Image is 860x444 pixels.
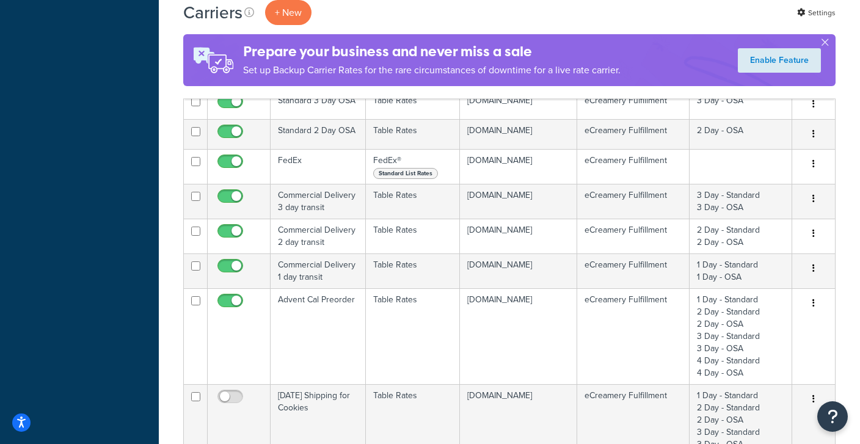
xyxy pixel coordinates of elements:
td: Table Rates [366,219,460,253]
td: eCreamery Fulfillment [577,288,690,384]
td: eCreamery Fulfillment [577,89,690,119]
td: Table Rates [366,119,460,149]
td: Advent Cal Preorder [271,288,366,384]
td: [DOMAIN_NAME] [460,149,577,184]
td: Standard 2 Day OSA [271,119,366,149]
td: 1 Day - Standard 2 Day - Standard 2 Day - OSA 3 Day - Standard 3 Day - OSA 4 Day - Standard 4 Day... [690,288,792,384]
td: [DOMAIN_NAME] [460,89,577,119]
h1: Carriers [183,1,242,24]
span: Standard List Rates [373,168,438,179]
td: eCreamery Fulfillment [577,219,690,253]
a: Settings [797,4,836,21]
a: Enable Feature [738,48,821,73]
td: [DOMAIN_NAME] [460,219,577,253]
img: ad-rules-rateshop-fe6ec290ccb7230408bd80ed9643f0289d75e0ffd9eb532fc0e269fcd187b520.png [183,34,243,86]
td: FedEx [271,149,366,184]
td: [DOMAIN_NAME] [460,184,577,219]
td: eCreamery Fulfillment [577,253,690,288]
td: eCreamery Fulfillment [577,119,690,149]
td: Table Rates [366,89,460,119]
p: Set up Backup Carrier Rates for the rare circumstances of downtime for a live rate carrier. [243,62,621,79]
td: 3 Day - OSA [690,89,792,119]
button: Open Resource Center [817,401,848,432]
td: [DOMAIN_NAME] [460,253,577,288]
td: 2 Day - Standard 2 Day - OSA [690,219,792,253]
td: Standard 3 Day OSA [271,89,366,119]
td: Table Rates [366,288,460,384]
td: 2 Day - OSA [690,119,792,149]
td: eCreamery Fulfillment [577,149,690,184]
td: Commercial Delivery 1 day transit [271,253,366,288]
td: eCreamery Fulfillment [577,184,690,219]
td: FedEx® [366,149,460,184]
td: Commercial Delivery 3 day transit [271,184,366,219]
td: [DOMAIN_NAME] [460,119,577,149]
td: 1 Day - Standard 1 Day - OSA [690,253,792,288]
td: [DOMAIN_NAME] [460,288,577,384]
td: Commercial Delivery 2 day transit [271,219,366,253]
h4: Prepare your business and never miss a sale [243,42,621,62]
td: 3 Day - Standard 3 Day - OSA [690,184,792,219]
td: Table Rates [366,253,460,288]
td: Table Rates [366,184,460,219]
